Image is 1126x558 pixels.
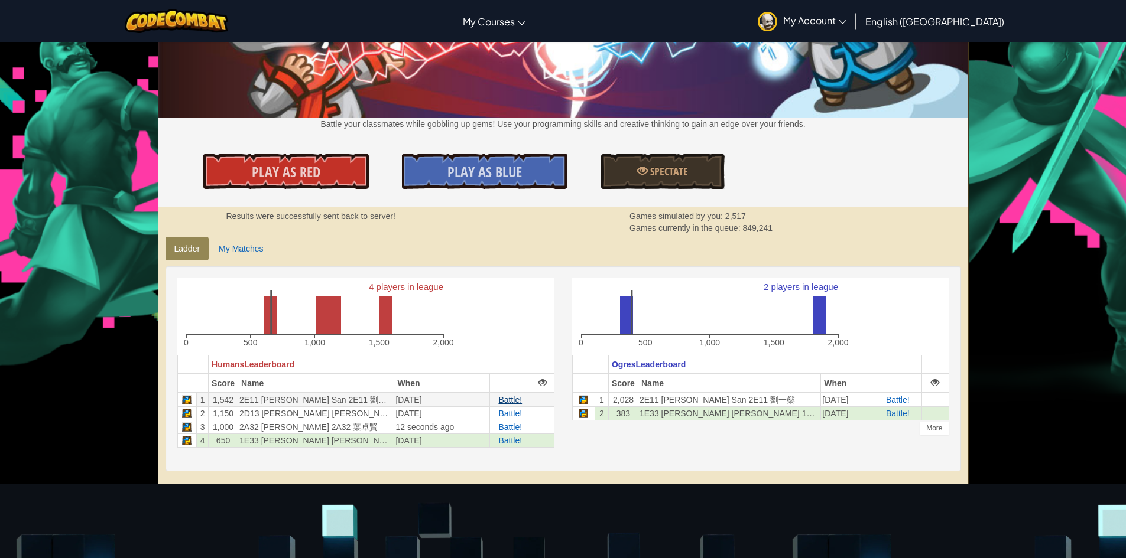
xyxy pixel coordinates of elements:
text: 2 players in league [764,282,838,292]
td: Python [177,393,197,407]
td: 650 [209,433,238,447]
text: 4 players in league [369,282,443,292]
td: 1,150 [209,406,238,420]
img: avatar [758,12,777,31]
span: 849,241 [742,223,773,233]
a: Battle! [498,422,522,432]
td: 2E11 [PERSON_NAME] San 2E11 劉一燊 [638,393,820,407]
td: 2E11 [PERSON_NAME] San 2E11 劉一燊 [238,393,394,407]
th: Score [209,374,238,393]
td: 1 [197,393,209,407]
td: Python [177,406,197,420]
td: 1E33 [PERSON_NAME] [PERSON_NAME] 1E33 [PERSON_NAME] [638,406,820,420]
td: 4 [197,433,209,447]
a: Spectate [601,154,725,189]
td: [DATE] [394,406,490,420]
span: Games simulated by you: [629,211,725,221]
td: 1,000 [209,420,238,433]
td: 2 [595,406,608,420]
td: [DATE] [821,406,874,420]
p: Battle your classmates while gobbling up gems! Use your programming skills and creative thinking ... [158,118,968,130]
td: 2,028 [608,393,638,407]
td: Python [572,393,595,407]
text: 1,500 [368,338,389,347]
span: Games currently in the queue: [629,223,742,233]
span: Humans [212,360,244,369]
td: Python [177,420,197,433]
span: Play As Blue [447,162,522,181]
td: 1E33 [PERSON_NAME] [PERSON_NAME] 1E33 [PERSON_NAME] [238,433,394,447]
text: 1,000 [699,338,719,347]
text: 0 [579,338,583,347]
text: 2,000 [433,338,453,347]
strong: Results were successfully sent back to server! [226,211,395,221]
th: Score [608,374,638,393]
span: Ogres [612,360,635,369]
td: 2A32 [PERSON_NAME] 2A32 葉卓賢 [238,420,394,433]
a: English ([GEOGRAPHIC_DATA]) [859,5,1010,37]
td: [DATE] [821,393,874,407]
span: Spectate [648,164,688,179]
td: 383 [608,406,638,420]
span: Leaderboard [635,360,686,369]
a: Ladder [166,237,209,260]
span: Leaderboard [244,360,294,369]
a: My Matches [210,237,272,260]
td: 1 [595,393,608,407]
th: When [394,374,490,393]
td: 1,542 [209,393,238,407]
td: 2D13 [PERSON_NAME] [PERSON_NAME] 2D13 [PERSON_NAME] [238,406,394,420]
span: My Account [783,14,846,27]
th: Name [638,374,820,393]
td: 2 [197,406,209,420]
td: [DATE] [394,433,490,447]
a: Battle! [886,409,910,418]
text: 0 [184,338,189,347]
td: [DATE] [394,393,490,407]
a: My Account [752,2,852,40]
div: More [920,421,949,435]
a: My Courses [457,5,531,37]
th: When [821,374,874,393]
td: 3 [197,420,209,433]
text: 1,000 [304,338,325,347]
text: 2,000 [828,338,848,347]
span: 2,517 [725,211,746,221]
text: 500 [638,338,653,347]
th: Name [238,374,394,393]
a: Battle! [498,395,522,404]
span: Play As Red [252,162,320,181]
img: CodeCombat logo [125,9,228,33]
a: Battle! [498,409,522,418]
td: 12 seconds ago [394,420,490,433]
a: Battle! [886,395,910,404]
text: 500 [244,338,258,347]
text: 1,500 [763,338,784,347]
span: My Courses [463,15,515,28]
a: Battle! [498,436,522,445]
td: Python [572,406,595,420]
span: English ([GEOGRAPHIC_DATA]) [865,15,1004,28]
td: Python [177,433,197,447]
